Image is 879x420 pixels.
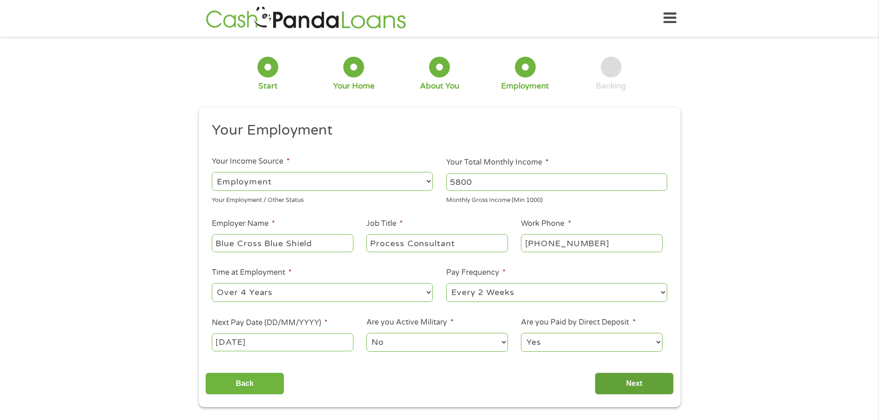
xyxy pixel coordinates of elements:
input: Walmart [212,234,353,252]
label: Job Title [366,219,403,229]
div: Banking [596,81,626,91]
label: Employer Name [212,219,275,229]
div: Start [258,81,278,91]
input: Next [595,373,674,395]
input: 1800 [446,173,667,191]
label: Are you Active Military [366,318,454,327]
div: Your Employment / Other Status [212,193,433,205]
label: Your Total Monthly Income [446,158,549,167]
img: GetLoanNow Logo [203,5,409,31]
input: Back [205,373,284,395]
label: Pay Frequency [446,268,506,278]
div: Your Home [333,81,375,91]
div: About You [420,81,459,91]
label: Time at Employment [212,268,292,278]
label: Are you Paid by Direct Deposit [521,318,635,327]
input: Use the arrow keys to pick a date [212,333,353,351]
label: Work Phone [521,219,571,229]
div: Monthly Gross Income (Min 1000) [446,193,667,205]
input: (231) 754-4010 [521,234,662,252]
h2: Your Employment [212,121,660,140]
label: Next Pay Date (DD/MM/YYYY) [212,318,328,328]
label: Your Income Source [212,157,290,166]
input: Cashier [366,234,508,252]
div: Employment [501,81,549,91]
